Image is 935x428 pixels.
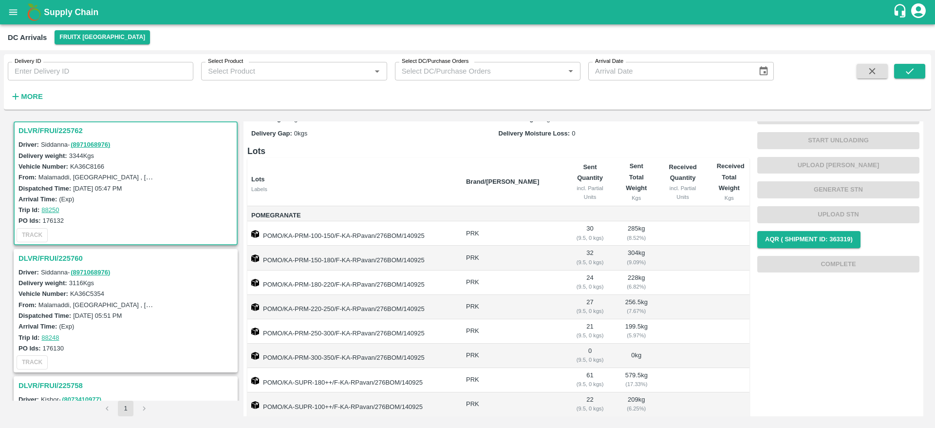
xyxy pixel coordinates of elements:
[624,194,649,202] div: Kgs
[38,173,281,181] label: Malamaddi, [GEOGRAPHIC_DATA] , [GEOGRAPHIC_DATA] , [GEOGRAPHIC_DATA]
[572,258,608,267] div: ( 9.5, 0 kgs)
[19,301,37,309] label: From:
[624,258,649,267] div: ( 9.09 %)
[247,221,458,246] td: POMO/KA-PRM-100-150/F-KA-RPavan/276BOM/140925
[717,194,742,202] div: Kgs
[564,295,616,319] td: 27
[564,271,616,295] td: 24
[69,152,94,159] label: 3344 Kgs
[624,380,649,389] div: ( 17.33 %)
[757,231,860,248] button: AQR ( Shipment Id: 363319)
[564,65,577,78] button: Open
[73,312,122,319] label: [DATE] 05:51 PM
[59,323,74,330] label: (Exp)
[62,396,101,403] a: (8073410977)
[251,279,259,287] img: box
[19,217,41,224] label: PO Ids:
[44,7,98,17] b: Supply Chain
[572,355,608,364] div: ( 9.5, 0 kgs)
[664,184,701,202] div: incl. Partial Units
[73,185,122,192] label: [DATE] 05:47 PM
[251,130,292,137] label: Delivery Gap:
[588,62,750,80] input: Arrival Date
[98,401,153,416] nav: pagination navigation
[458,221,564,246] td: PRK
[595,58,623,65] label: Arrival Date
[247,344,458,368] td: POMO/KA-PRM-300-350/F-KA-RPavan/276BOM/140925
[572,184,608,202] div: incl. Partial Units
[44,5,893,19] a: Supply Chain
[624,282,649,291] div: ( 6.82 %)
[19,312,71,319] label: Dispatched Time:
[499,115,542,122] label: Gross Weight:
[624,404,649,413] div: ( 6.25 %)
[19,379,236,392] h3: DLVR/FRUI/225758
[43,345,64,352] label: 176130
[616,319,656,344] td: 199.5 kg
[251,115,289,122] label: Tare Weight:
[41,269,111,276] span: Siddanna -
[458,368,564,392] td: PRK
[41,206,59,214] a: 88250
[402,58,468,65] label: Select DC/Purchase Orders
[19,396,39,403] label: Driver:
[398,65,549,78] input: Select DC/Purchase Orders
[251,210,458,221] span: Pomegranate
[251,377,259,385] img: box
[24,2,44,22] img: logo
[458,392,564,417] td: PRK
[251,401,259,409] img: box
[19,252,236,265] h3: DLVR/FRUI/225760
[294,130,307,137] span: 0 kgs
[564,246,616,270] td: 32
[616,295,656,319] td: 256.5 kg
[251,254,259,262] img: box
[247,246,458,270] td: POMO/KA-PRM-150-180/F-KA-RPavan/276BOM/140925
[754,62,773,80] button: Choose date
[291,115,301,122] span: kgs
[19,290,68,297] label: Vehicle Number:
[572,380,608,389] div: ( 9.5, 0 kgs)
[251,352,259,360] img: box
[8,62,193,80] input: Enter Delivery ID
[669,163,697,181] b: Received Quantity
[19,345,41,352] label: PO Ids:
[564,319,616,344] td: 21
[71,141,110,148] a: (8971068976)
[19,141,39,148] label: Driver:
[19,334,39,341] label: Trip Id:
[19,206,39,214] label: Trip Id:
[19,152,67,159] label: Delivery weight:
[71,269,110,276] a: (8971068976)
[616,344,656,368] td: 0 kg
[8,31,47,44] div: DC Arrivals
[19,185,71,192] label: Dispatched Time:
[543,115,553,122] span: kgs
[41,141,111,148] span: Siddanna -
[41,334,59,341] a: 88248
[572,307,608,315] div: ( 9.5, 0 kgs)
[893,3,910,21] div: customer-support
[19,124,236,137] h3: DLVR/FRUI/225762
[499,130,570,137] label: Delivery Moisture Loss:
[572,233,608,242] div: ( 9.5, 0 kgs)
[208,58,243,65] label: Select Product
[2,1,24,23] button: open drawer
[70,290,104,297] label: KA36C5354
[19,323,57,330] label: Arrival Time:
[572,130,575,137] span: 0
[572,331,608,340] div: ( 9.5, 0 kgs)
[616,246,656,270] td: 304 kg
[371,65,383,78] button: Open
[247,144,749,158] h6: Lots
[616,368,656,392] td: 579.5 kg
[251,303,259,311] img: box
[19,269,39,276] label: Driver:
[247,368,458,392] td: POMO/KA-SUPR-180++/F-KA-RPavan/276BOM/140925
[626,162,647,192] b: Sent Total Weight
[564,368,616,392] td: 61
[247,392,458,417] td: POMO/KA-SUPR-100++/F-KA-RPavan/276BOM/140925
[204,65,368,78] input: Select Product
[19,163,68,170] label: Vehicle Number:
[251,185,458,194] div: Labels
